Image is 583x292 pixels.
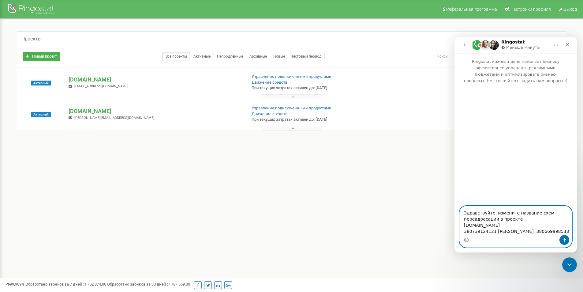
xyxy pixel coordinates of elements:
span: Активный [31,81,51,85]
p: [DOMAIN_NAME] [69,76,241,84]
a: Тестовый период [288,52,325,61]
u: 1 752 874,00 [84,282,106,286]
u: 7 787 559,00 [168,282,190,286]
a: Архивные [246,52,270,61]
span: 99,989% [6,282,24,286]
span: Обработано звонков за 7 дней : [25,282,106,286]
span: Реферальная программа [446,7,497,12]
span: Активный [31,112,51,117]
a: Управление подключенными продуктами [252,74,331,79]
span: Обработано звонков за 30 дней : [107,282,190,286]
a: Все проекты [162,52,190,61]
p: [DOMAIN_NAME] [69,107,241,115]
a: Управление подключенными продуктами [252,106,331,110]
p: При текущих затратах активен до: [DATE] [252,117,379,123]
p: При текущих затратах активен до: [DATE] [252,85,379,91]
h5: Проекты [21,36,42,42]
span: [PERSON_NAME][EMAIL_ADDRESS][DOMAIN_NAME] [74,116,154,120]
a: Новый проект [23,52,60,61]
a: Движение средств [252,112,287,116]
a: Новые [270,52,288,61]
span: Выход [564,7,577,12]
a: Непродленные [214,52,246,61]
span: [EMAIL_ADDRESS][DOMAIN_NAME] [74,84,128,88]
iframe: Intercom live chat [562,257,577,272]
iframe: Intercom live chat [454,37,577,252]
a: Движение средств [252,80,287,85]
span: Настройки профиля [510,7,551,12]
a: Активные [190,52,214,61]
input: Поиск [433,52,533,61]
